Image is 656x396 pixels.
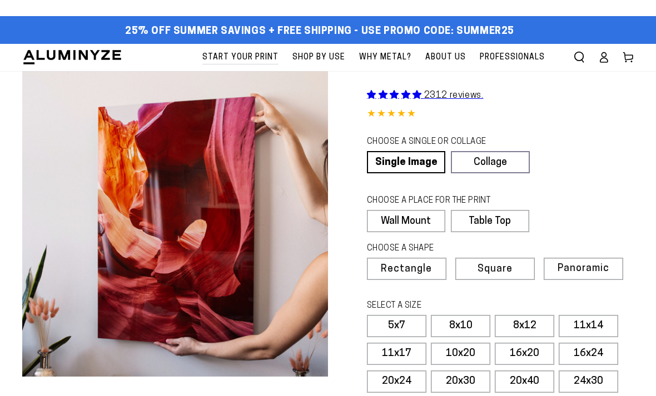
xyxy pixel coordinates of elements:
[367,195,519,207] legend: CHOOSE A PLACE FOR THE PRINT
[359,51,411,64] span: Why Metal?
[495,343,554,365] label: 16x20
[431,315,490,337] label: 8x10
[367,136,519,148] legend: CHOOSE A SINGLE OR COLLAGE
[495,370,554,393] label: 20x40
[367,315,426,337] label: 5x7
[197,44,284,71] a: Start Your Print
[451,151,529,173] a: Collage
[431,370,490,393] label: 20x30
[367,370,426,393] label: 20x24
[125,26,514,38] span: 25% off Summer Savings + Free Shipping - Use Promo Code: SUMMER25
[367,343,426,365] label: 11x17
[367,151,445,173] a: Single Image
[559,370,618,393] label: 24x30
[451,210,529,232] label: Table Top
[424,91,484,100] span: 2312 reviews.
[420,44,471,71] a: About Us
[367,210,445,232] label: Wall Mount
[558,263,609,274] span: Panoramic
[559,343,618,365] label: 16x24
[367,107,634,123] div: 4.85 out of 5.0 stars
[367,91,483,100] a: 2312 reviews.
[474,44,550,71] a: Professionals
[287,44,351,71] a: Shop By Use
[202,51,279,64] span: Start Your Print
[559,315,618,337] label: 11x14
[478,264,513,274] span: Square
[480,51,545,64] span: Professionals
[431,343,490,365] label: 10x20
[495,315,554,337] label: 8x12
[22,49,122,66] img: Aluminyze
[567,45,592,69] summary: Search our site
[367,243,520,255] legend: CHOOSE A SHAPE
[381,264,432,274] span: Rectangle
[367,300,523,312] legend: SELECT A SIZE
[354,44,417,71] a: Why Metal?
[425,51,466,64] span: About Us
[292,51,345,64] span: Shop By Use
